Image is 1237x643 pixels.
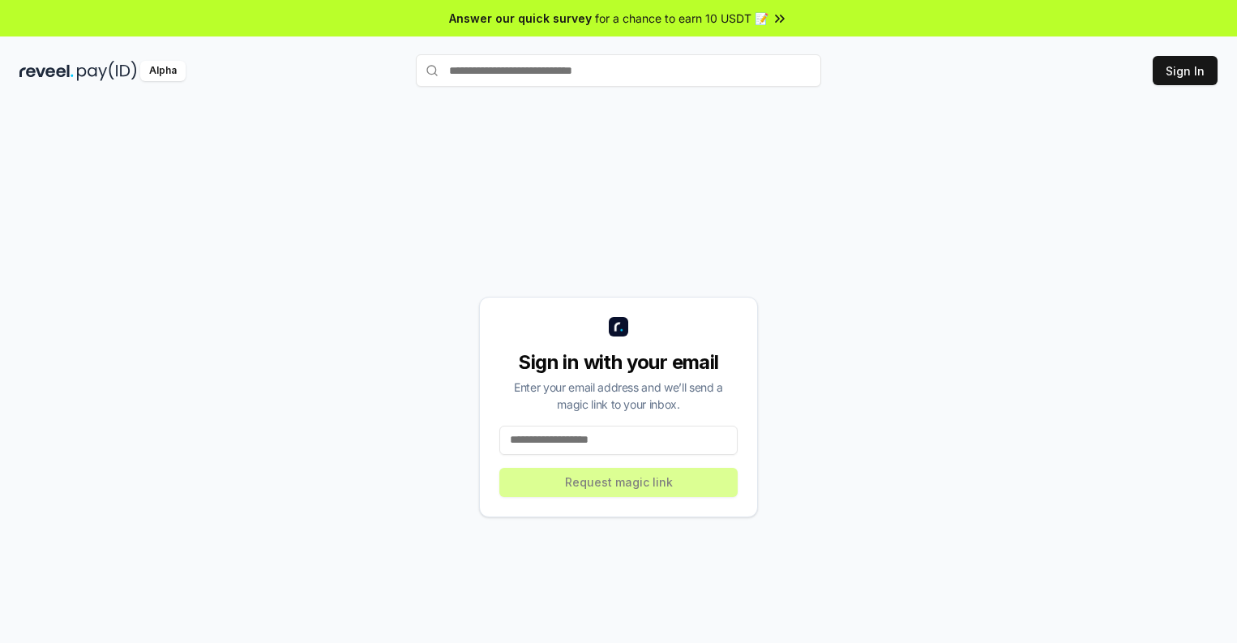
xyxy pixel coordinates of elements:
[609,317,628,337] img: logo_small
[499,349,738,375] div: Sign in with your email
[595,10,768,27] span: for a chance to earn 10 USDT 📝
[499,379,738,413] div: Enter your email address and we’ll send a magic link to your inbox.
[140,61,186,81] div: Alpha
[1153,56,1218,85] button: Sign In
[449,10,592,27] span: Answer our quick survey
[77,61,137,81] img: pay_id
[19,61,74,81] img: reveel_dark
